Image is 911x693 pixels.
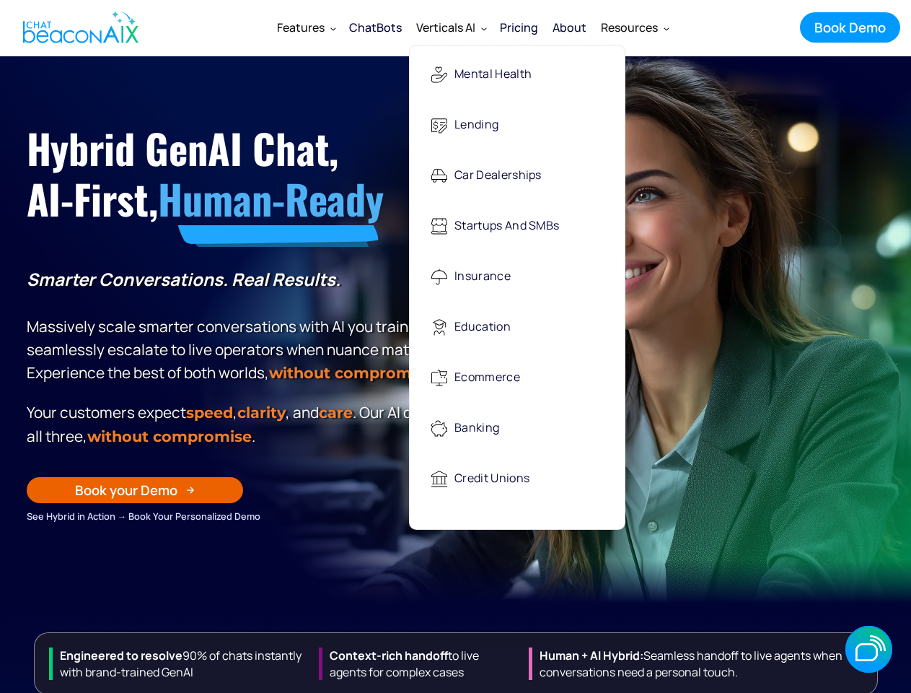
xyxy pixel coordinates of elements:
[529,648,870,680] div: Seamless handoff to live agents when conversations need a personal touch.
[481,25,487,31] img: Dropdown
[417,356,617,396] a: Ecommerce
[349,17,402,38] div: ChatBots
[409,10,493,45] div: Verticals AI
[545,9,594,46] a: About
[454,262,511,292] div: Insurance
[601,17,658,38] div: Resources
[454,414,499,443] div: Banking
[417,103,617,144] a: Lending
[330,648,448,663] strong: Context-rich handoff
[540,648,643,663] strong: Human + Al Hybrid:
[454,464,529,494] div: Credit Unions
[454,161,542,191] div: Car Dealerships
[158,168,384,228] span: Human-Ready
[417,255,617,295] a: Insurance
[27,508,463,524] div: See Hybrid in Action → Book Your Personalized Demo
[11,2,146,53] a: home
[417,457,617,497] a: Credit Unions
[75,481,177,500] div: Book your Demo
[814,18,886,37] div: Book Demo
[27,401,463,448] p: Your customers expect , , and . Our Al delivers all three, .
[454,212,559,241] div: Startups and SMBs
[330,25,336,31] img: Dropdown
[342,9,409,46] a: ChatBots
[553,17,586,38] div: About
[417,305,617,346] a: Education
[493,9,545,46] a: Pricing
[417,53,617,93] a: Mental Health
[594,10,675,45] div: Resources
[87,427,252,445] span: without compromise
[186,486,195,494] img: Arrow
[417,154,617,194] a: Car Dealerships
[454,60,532,90] div: Mental Health
[186,404,233,422] strong: speed
[60,648,182,663] strong: Engineered to resolve
[664,25,669,31] img: Dropdown
[416,17,475,38] div: Verticals AI
[27,268,463,385] p: Massively scale smarter conversations with AI you train, then seamlessly escalate to live operato...
[27,477,243,503] a: Book your Demo
[277,17,325,38] div: Features
[237,404,286,422] span: clarity
[27,123,463,225] h1: Hybrid GenAI Chat, AI-First,
[409,45,625,530] nav: Verticals AI
[417,204,617,245] a: Startups and SMBs
[49,648,307,680] div: 90% of chats instantly with brand-trained GenAI
[270,10,342,45] div: Features
[269,364,437,382] strong: without compromise.
[454,313,511,342] div: Education
[454,363,520,393] div: Ecommerce
[27,267,340,291] strong: Smarter Conversations. Real Results.
[319,648,517,680] div: to live agents for complex cases
[417,406,617,447] a: Banking
[800,12,900,43] a: Book Demo
[319,404,353,422] span: care
[454,110,498,140] div: Lending
[500,17,538,38] div: Pricing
